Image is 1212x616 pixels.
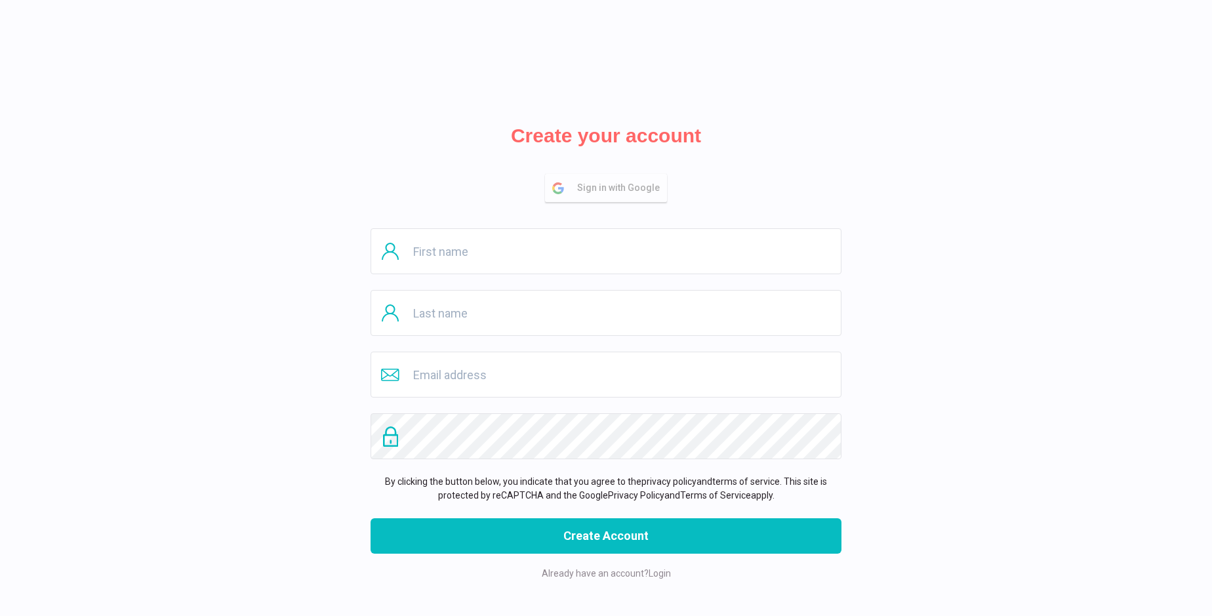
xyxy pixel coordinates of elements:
[371,518,841,554] button: Create Account
[680,490,751,501] a: Terms of Service
[712,476,780,487] a: terms of service
[641,476,697,487] a: privacy policy
[649,568,671,579] a: Login
[545,174,667,202] button: Sign in with Google
[577,175,666,201] span: Sign in with Google
[371,567,841,581] p: Already have an account?
[371,228,841,274] input: First name
[511,124,701,148] h2: Create your account
[371,352,841,398] input: Email address
[570,35,642,111] img: Packs logo
[371,475,841,503] p: By clicking the button below, you indicate that you agree to the and . This site is protected by ...
[371,290,841,336] input: Last name
[608,490,664,501] a: Privacy Policy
